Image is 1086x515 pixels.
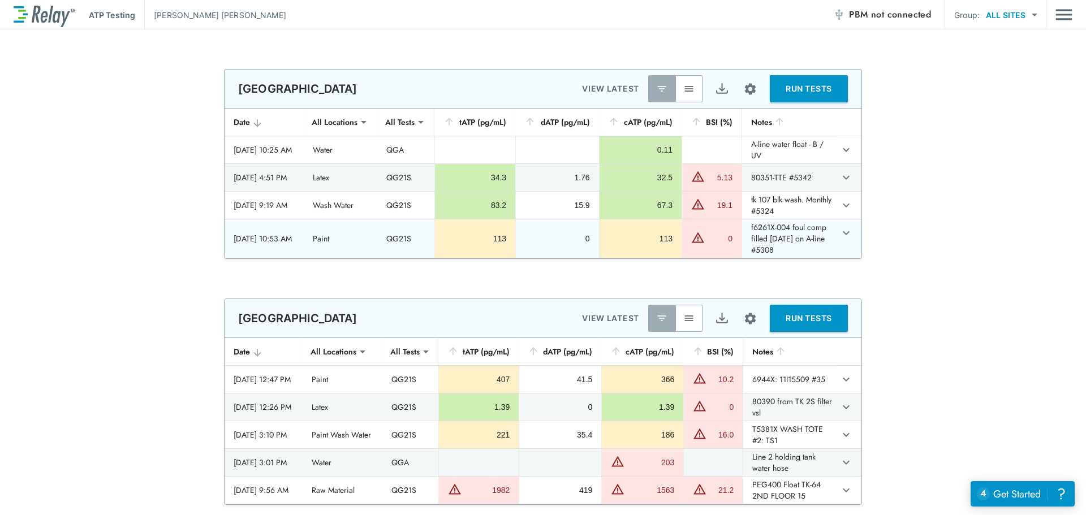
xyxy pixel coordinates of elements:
[683,313,695,324] img: View All
[735,74,765,104] button: Site setup
[444,233,506,244] div: 113
[14,3,75,27] img: LuminUltra Relay
[225,338,303,366] th: Date
[154,9,286,21] p: [PERSON_NAME] [PERSON_NAME]
[693,371,706,385] img: Warning
[382,477,439,504] td: QG21S
[833,9,844,20] img: Offline Icon
[528,484,592,496] div: 419
[770,75,848,102] button: RUN TESTS
[708,75,735,102] button: Export
[611,374,674,385] div: 366
[609,144,673,155] div: 0.11
[304,219,377,258] td: Paint
[656,83,667,94] img: Latest
[234,429,294,440] div: [DATE] 3:10 PM
[464,484,510,496] div: 1982
[691,197,705,211] img: Warning
[609,172,673,183] div: 32.5
[752,345,827,358] div: Notes
[743,393,836,421] td: 80390 from TK 2S filter vsl
[382,421,439,448] td: QG21S
[304,164,377,191] td: Latex
[743,421,836,448] td: T5381X WASH TOTE #2: TS1
[709,401,734,413] div: 0
[735,304,765,334] button: Site setup
[238,311,357,325] p: [GEOGRAPHIC_DATA]
[1055,4,1072,25] img: Drawer Icon
[743,477,836,504] td: PEG400 Float TK-64 2ND FLOOR 15
[837,140,856,159] button: expand row
[871,8,931,21] span: not connected
[743,366,836,393] td: 6944X: 11I15509 #35
[837,196,856,215] button: expand row
[582,311,639,325] p: VIEW LATEST
[829,3,936,26] button: PBM not connected
[692,345,734,358] div: BSI (%)
[303,340,364,363] div: All Locations
[448,482,462,496] img: Warning
[742,219,835,258] td: f6261X-004 foul comp filled [DATE] on A-line #5308
[234,144,295,155] div: [DATE] 10:25 AM
[611,429,674,440] div: 186
[582,82,639,96] p: VIEW LATEST
[742,192,835,219] td: tk 107 blk wash. Monthly #5324
[525,233,590,244] div: 0
[610,345,674,358] div: cATP (pg/mL)
[377,192,434,219] td: QG21S
[225,109,304,136] th: Date
[444,172,506,183] div: 34.3
[444,200,506,211] div: 83.2
[611,455,624,468] img: Warning
[708,200,732,211] div: 19.1
[303,449,382,476] td: Water
[528,429,592,440] div: 35.4
[225,338,861,504] table: sticky table
[234,484,294,496] div: [DATE] 9:56 AM
[691,231,705,244] img: Warning
[742,164,835,191] td: 80351-TTE #5342
[89,9,135,21] p: ATP Testing
[837,481,856,500] button: expand row
[770,305,848,332] button: RUN TESTS
[238,82,357,96] p: [GEOGRAPHIC_DATA]
[382,340,428,363] div: All Tests
[304,192,377,219] td: Wash Water
[608,115,673,129] div: cATP (pg/mL)
[448,374,510,385] div: 407
[525,172,590,183] div: 1.76
[715,311,729,326] img: Export Icon
[709,484,734,496] div: 21.2
[448,401,510,413] div: 1.39
[234,374,294,385] div: [DATE] 12:47 PM
[447,345,510,358] div: tATP (pg/mL)
[609,233,673,244] div: 113
[303,393,382,421] td: Latex
[693,427,706,440] img: Warning
[837,168,856,187] button: expand row
[234,233,295,244] div: [DATE] 10:53 AM
[382,449,439,476] td: QGA
[837,425,856,444] button: expand row
[627,484,674,496] div: 1563
[303,366,382,393] td: Paint
[691,170,705,183] img: Warning
[234,457,294,468] div: [DATE] 3:01 PM
[611,401,674,413] div: 1.39
[715,82,729,96] img: Export Icon
[837,453,856,472] button: expand row
[382,366,439,393] td: QG21S
[524,115,590,129] div: dATP (pg/mL)
[837,223,856,243] button: expand row
[304,136,377,163] td: Water
[742,136,835,163] td: A-line water float - B / UV
[693,482,706,496] img: Warning
[693,399,706,413] img: Warning
[709,374,734,385] div: 10.2
[691,115,732,129] div: BSI (%)
[377,136,434,163] td: QGA
[303,477,382,504] td: Raw Material
[525,200,590,211] div: 15.9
